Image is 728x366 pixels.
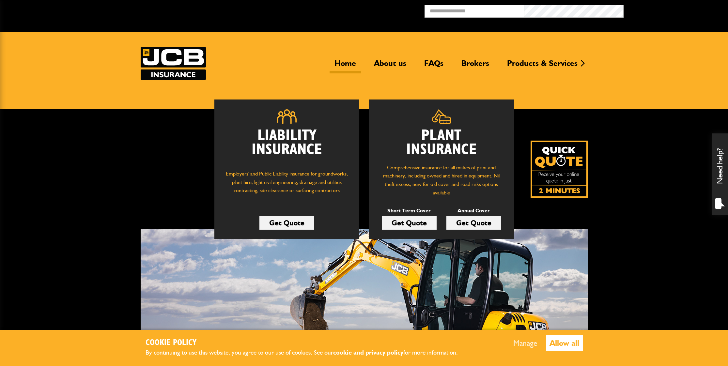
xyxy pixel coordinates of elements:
p: By continuing to use this website, you agree to our use of cookies. See our for more information. [146,348,469,358]
a: Get Quote [259,216,314,230]
img: JCB Insurance Services logo [141,47,206,80]
a: Brokers [457,58,494,73]
a: FAQs [419,58,448,73]
img: Quick Quote [531,141,588,198]
a: Get Quote [382,216,437,230]
a: Home [330,58,361,73]
a: Get your insurance quote isn just 2-minutes [531,141,588,198]
button: Manage [510,335,541,351]
a: Get Quote [446,216,501,230]
h2: Plant Insurance [379,129,504,157]
h2: Cookie Policy [146,338,469,348]
a: cookie and privacy policy [333,349,403,356]
p: Annual Cover [446,206,501,215]
p: Employers' and Public Liability insurance for groundworks, plant hire, light civil engineering, d... [224,170,349,201]
p: Short Term Cover [382,206,437,215]
a: About us [369,58,411,73]
div: Need help? [712,133,728,215]
button: Allow all [546,335,583,351]
a: JCB Insurance Services [141,47,206,80]
button: Broker Login [624,5,723,15]
h2: Liability Insurance [224,129,349,163]
a: Products & Services [502,58,582,73]
p: Comprehensive insurance for all makes of plant and machinery, including owned and hired in equipm... [379,163,504,197]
